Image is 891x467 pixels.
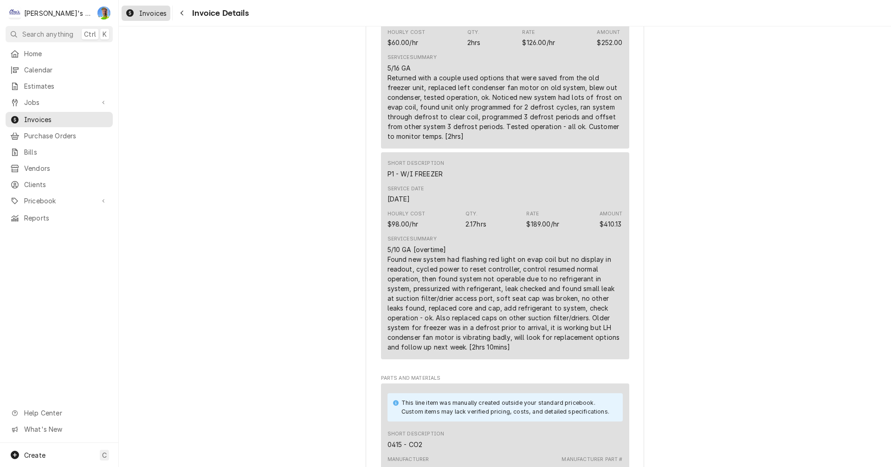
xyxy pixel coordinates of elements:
a: Bills [6,144,113,160]
div: C [8,6,21,19]
span: Invoices [24,115,108,124]
div: Cost [387,29,426,47]
span: Reports [24,213,108,223]
div: Rate [522,29,535,36]
div: Cost [387,219,418,229]
div: Price [522,38,555,47]
a: Go to Help Center [6,405,113,421]
span: Clients [24,180,108,189]
div: Amount [600,210,623,218]
span: Help Center [24,408,107,418]
div: Amount [600,219,622,229]
span: Calendar [24,65,108,75]
span: Estimates [24,81,108,91]
div: Rate [526,210,539,218]
div: 5/16 GA Returned with a couple used options that were saved from the old freezer unit, replaced l... [387,63,623,141]
div: Manufacturer Part # [562,456,622,463]
span: Pricebook [24,196,94,206]
a: Go to What's New [6,422,113,437]
span: What's New [24,424,107,434]
div: Amount [600,210,623,229]
a: Calendar [6,62,113,78]
div: Amount [597,29,620,36]
div: Line Item [381,152,629,359]
div: GA [97,6,110,19]
div: Service Date [387,185,424,193]
div: Cost [387,38,418,47]
span: Vendors [24,163,108,173]
span: Invoices [139,8,167,18]
span: Home [24,49,108,58]
div: Hourly Cost [387,210,426,218]
div: Amount [597,29,622,47]
span: Jobs [24,97,94,107]
a: Reports [6,210,113,226]
a: Vendors [6,161,113,176]
div: Short Description [387,160,445,167]
span: C [102,450,107,460]
button: Search anythingCtrlK [6,26,113,42]
div: Hourly Cost [387,29,426,36]
div: Clay's Refrigeration's Avatar [8,6,21,19]
div: Short Description [387,440,423,449]
a: Go to Pricebook [6,193,113,208]
div: Quantity [467,29,481,47]
span: Bills [24,147,108,157]
div: Cost [387,210,426,229]
a: Clients [6,177,113,192]
div: Price [526,210,559,229]
div: Greg Austin's Avatar [97,6,110,19]
div: [PERSON_NAME]'s Refrigeration [24,8,92,18]
span: Parts and Materials [381,375,629,382]
div: 5/10 GA [overtime] Found new system had flashing red light on evap coil but no display in readout... [387,245,623,352]
button: Navigate back [174,6,189,20]
div: Amount [597,38,622,47]
div: Short Description [387,430,445,449]
div: This line item was manually created outside your standard pricebook. Custom items may lack verifi... [401,399,613,416]
div: Manufacturer [387,456,429,463]
div: Price [522,29,555,47]
div: Service Summary [387,235,437,243]
div: Quantity [465,210,486,229]
div: Price [526,219,559,229]
div: Quantity [465,219,486,229]
div: Qty. [465,210,478,218]
div: Short Description [387,160,445,178]
a: Go to Jobs [6,95,113,110]
a: Purchase Orders [6,128,113,143]
div: Quantity [467,38,481,47]
a: Invoices [122,6,170,21]
a: Home [6,46,113,61]
span: Purchase Orders [24,131,108,141]
span: Search anything [22,29,73,39]
a: Estimates [6,78,113,94]
span: Create [24,451,45,459]
div: Service Summary [387,54,437,61]
div: Short Description [387,430,445,438]
span: Ctrl [84,29,96,39]
div: Service Date [387,194,410,204]
span: Invoice Details [189,7,248,19]
div: Short Description [387,169,443,179]
a: Invoices [6,112,113,127]
span: K [103,29,107,39]
div: Service Date [387,185,424,204]
div: Qty. [467,29,480,36]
